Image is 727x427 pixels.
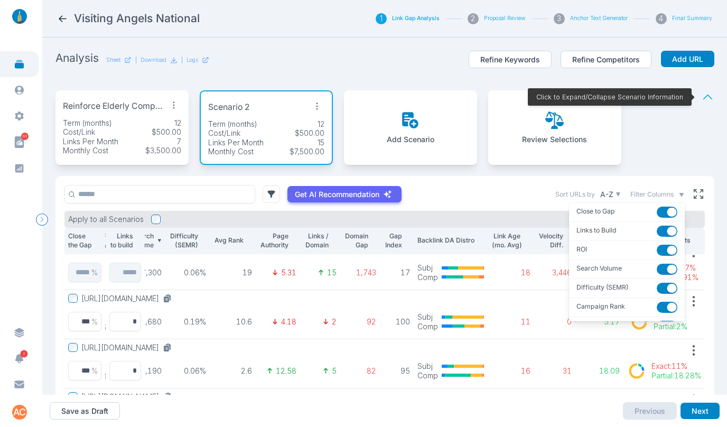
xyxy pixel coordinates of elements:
p: Cost/Link [208,128,240,138]
p: 12 [174,118,181,128]
p: 83,680 [129,317,162,327]
p: Term (months) [208,119,257,129]
p: Apply to all Scenarios [68,215,144,224]
p: 31 [538,366,572,376]
p: Close the Gap [68,231,94,250]
span: Campaign Rank [576,302,625,313]
button: Refine Keywords [469,51,552,69]
p: Gap Index [384,231,402,250]
p: 5 [332,366,337,376]
p: 3,446 [538,268,572,277]
p: Monthly Cost [63,146,108,155]
p: 15 [327,268,337,277]
button: Add Scenario [387,111,434,144]
p: Exact : 11% [651,361,701,371]
button: Get AI Recommendation [287,186,402,203]
p: Cost/Link [63,127,95,137]
p: 0.06% [169,366,207,376]
p: Links / Domain [304,231,329,250]
p: Links Per Month [208,138,264,147]
p: 5.31 [281,268,296,277]
p: 0.06% [169,268,207,277]
p: Link Age (mo. Avg) [491,231,523,250]
p: 11 [491,317,531,327]
p: Add Scenario [387,135,434,144]
p: Term (months) [63,118,112,128]
p: 95 [384,366,410,376]
div: 2 [468,13,479,24]
p: Logs [187,57,198,64]
span: Filter Columns [630,190,674,199]
p: Click to Expand/Collapse Scenario Information [536,92,683,102]
span: Search Volume [576,264,622,275]
button: Next [681,403,720,420]
p: 17 [384,268,410,277]
p: 82 [344,366,377,376]
p: % [91,317,98,327]
p: 12.58 [276,366,296,376]
button: Previous [623,402,677,420]
div: Filter Columns [569,203,685,321]
p: $500.00 [152,127,181,137]
p: $500.00 [295,128,324,138]
div: 1 [376,13,387,24]
p: Comp [417,371,438,380]
span: ROI [576,245,587,256]
p: Get AI Recommendation [295,190,379,199]
p: Domain Gap [344,231,369,250]
button: Link Gap Analysis [392,15,440,22]
p: Subj [417,263,438,273]
button: Save as Draft [50,402,120,420]
button: A-Z [599,188,623,201]
p: Monthly Cost [208,147,254,156]
button: [URL][DOMAIN_NAME] [81,392,176,402]
span: Close to Gap [576,207,615,218]
button: Refine Competitors [561,51,651,69]
p: Partial : 18.28% [651,371,701,380]
p: Sheet [106,57,120,64]
p: 18 [491,268,531,277]
span: Links to Build [576,226,617,237]
p: 15 [318,138,324,147]
button: Review Selections [522,111,587,144]
p: Links to build [109,231,133,250]
span: 63 [21,133,29,140]
p: 16 [491,366,531,376]
button: [URL][DOMAIN_NAME] [81,294,176,303]
p: Review Selections [522,135,587,144]
p: 92 [344,317,377,327]
p: 5.17 [579,317,620,327]
img: linklaunch_small.2ae18699.png [8,9,31,24]
p: Links Per Month [63,137,118,146]
p: Page Authority [259,231,288,250]
p: 2 [332,317,337,327]
p: 10.6 [213,317,252,327]
button: Proposal Review [484,15,526,22]
p: Subj [417,361,438,371]
p: Velocity Diff. [538,231,563,250]
p: Comp [417,273,438,282]
p: Backlink DA Distro [417,236,484,245]
p: $7,500.00 [290,147,324,156]
p: Download [141,57,166,64]
a: Sheet| [106,57,137,64]
div: | [181,57,209,64]
p: 12 [318,119,324,129]
button: Filter Columns [630,190,685,199]
p: % [91,268,98,277]
label: Sort URLs by [555,190,595,199]
p: 35,190 [129,366,162,376]
button: Final Summary [672,15,712,22]
p: 0 [538,317,572,327]
p: 18.09 [579,366,620,376]
p: A-Z [600,190,613,199]
button: [URL][DOMAIN_NAME] [81,343,176,352]
p: 100 [384,317,410,327]
button: Add URL [661,51,714,68]
div: 3 [554,13,565,24]
p: 207,300 [129,268,162,277]
p: Reinforce Elderly Companion Care [63,100,166,113]
div: 4 [656,13,667,24]
p: 1,743 [344,268,377,277]
p: 4.18 [281,317,296,327]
